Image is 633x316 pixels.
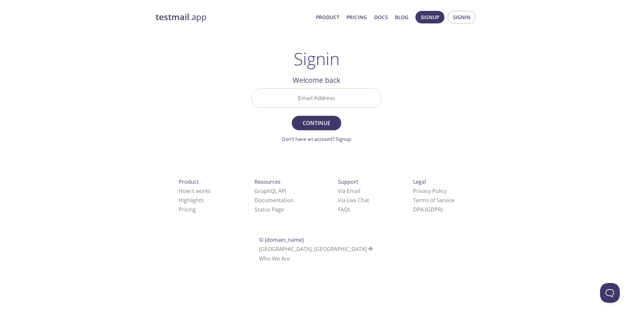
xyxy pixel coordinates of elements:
[413,178,426,185] span: Legal
[259,245,374,253] span: [GEOGRAPHIC_DATA], [GEOGRAPHIC_DATA]
[292,116,341,130] button: Continue
[448,11,476,23] button: Signin
[413,187,447,195] a: Privacy Policy
[294,49,340,69] h1: Signin
[255,187,286,195] a: GraphQL API
[395,13,408,21] a: Blog
[421,13,439,21] span: Signup
[255,197,294,204] a: Documentation
[338,197,369,204] a: Via Live Chat
[251,75,382,86] h2: Welcome back
[338,178,358,185] span: Support
[338,206,350,213] a: FAQ
[347,13,367,21] a: Pricing
[179,197,204,204] a: Highlights
[348,206,350,213] span: s
[413,206,443,213] a: DPA (GDPR)
[259,255,290,262] a: Who We Are
[299,118,334,128] span: Continue
[282,136,351,142] a: Don't have an account? Signup
[600,283,620,303] iframe: Help Scout Beacon - Open
[179,187,211,195] a: How it works
[338,187,360,195] a: Via Email
[156,11,189,23] strong: testmail
[156,12,311,23] a: testmail.app
[374,13,388,21] a: Docs
[255,178,281,185] span: Resources
[259,236,304,243] span: © [DOMAIN_NAME]
[453,13,470,21] span: Signin
[413,197,454,204] a: Terms of Service
[179,178,199,185] span: Product
[415,11,444,23] button: Signup
[179,206,196,213] a: Pricing
[255,206,284,213] a: Status Page
[316,13,339,21] a: Product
